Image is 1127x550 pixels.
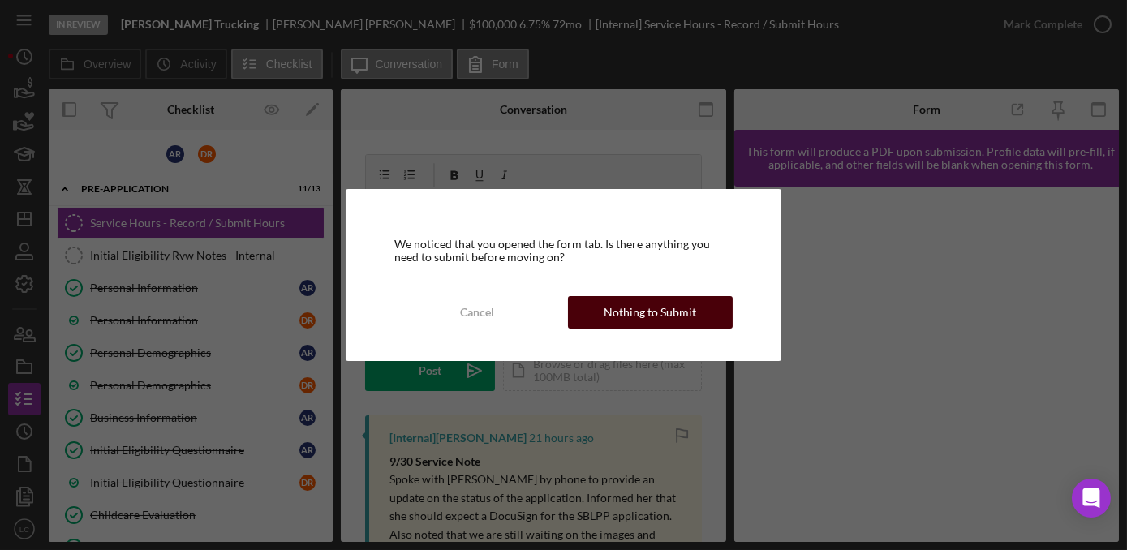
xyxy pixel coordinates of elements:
button: Cancel [394,296,559,329]
div: Nothing to Submit [604,296,696,329]
div: Open Intercom Messenger [1072,479,1111,518]
div: We noticed that you opened the form tab. Is there anything you need to submit before moving on? [394,238,733,264]
button: Nothing to Submit [568,296,733,329]
div: Cancel [460,296,494,329]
